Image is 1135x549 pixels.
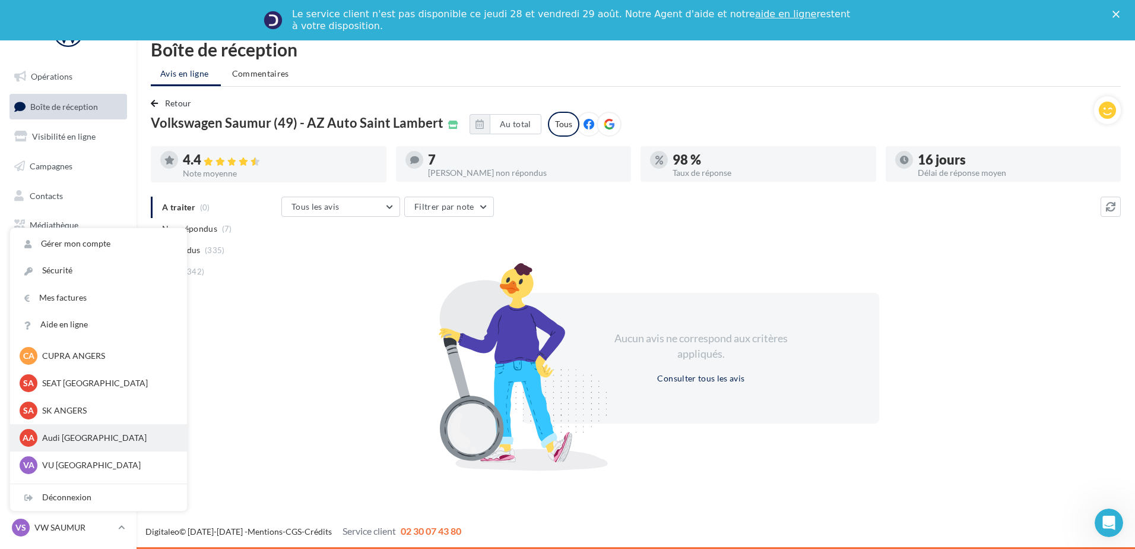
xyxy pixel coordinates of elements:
div: 98 % [673,153,867,166]
div: Note moyenne [183,169,377,178]
span: Contacts [30,190,63,200]
iframe: Intercom live chat [1095,509,1123,537]
span: AA [23,432,34,444]
a: Aide en ligne [10,311,187,338]
div: 4.4 [183,153,377,167]
a: Opérations [7,64,129,89]
div: Tous [548,112,579,137]
p: SEAT [GEOGRAPHIC_DATA] [42,377,173,389]
span: (335) [205,245,225,255]
button: Au total [470,114,541,134]
div: Taux de réponse [673,169,867,177]
span: Visibilité en ligne [32,131,96,141]
div: Fermer [1112,11,1124,18]
div: Délai de réponse moyen [918,169,1112,177]
button: Retour [151,96,196,111]
p: VW SAUMUR [34,522,113,534]
p: VU [GEOGRAPHIC_DATA] [42,459,173,471]
img: Profile image for Service-Client [264,11,283,30]
span: Médiathèque [30,220,78,230]
div: 7 [428,153,622,166]
span: © [DATE]-[DATE] - - - [145,526,461,537]
button: Au total [490,114,541,134]
a: Mes factures [10,285,187,311]
span: VS [15,522,26,534]
span: (7) [222,224,232,234]
span: SA [23,405,34,417]
span: CA [23,350,34,362]
span: Service client [343,525,396,537]
a: CGS [286,526,302,537]
span: Campagnes [30,161,72,171]
p: SK ANGERS [42,405,173,417]
span: Retour [165,98,192,108]
button: Consulter tous les avis [652,371,749,386]
a: VS VW SAUMUR [9,516,127,539]
a: Médiathèque [7,213,129,238]
span: Tous les avis [291,201,340,212]
div: 16 jours [918,153,1112,166]
a: Campagnes [7,154,129,179]
p: CUPRA ANGERS [42,350,173,362]
div: Le service client n'est pas disponible ce jeudi 28 et vendredi 29 août. Notre Agent d'aide et not... [292,8,852,32]
a: Contacts [7,184,129,209]
a: Calendrier [7,242,129,267]
span: Volkswagen Saumur (49) - AZ Auto Saint Lambert [151,116,443,130]
div: Déconnexion [10,484,187,511]
div: Boîte de réception [151,40,1121,58]
a: Visibilité en ligne [7,124,129,149]
span: VA [23,459,34,471]
a: Boîte de réception [7,94,129,119]
span: (342) [185,267,205,276]
span: SA [23,377,34,389]
span: Non répondus [162,223,217,235]
a: Digitaleo [145,526,179,537]
div: Aucun avis ne correspond aux critères appliqués. [599,331,803,361]
span: Boîte de réception [30,101,98,111]
a: PLV et print personnalisable [7,272,129,307]
a: Sécurité [10,257,187,284]
a: Gérer mon compte [10,231,187,257]
a: Mentions [248,526,283,537]
p: Audi [GEOGRAPHIC_DATA] [42,432,173,444]
a: Campagnes DataOnDemand [7,311,129,346]
a: aide en ligne [755,8,816,20]
div: [PERSON_NAME] non répondus [428,169,622,177]
button: Tous les avis [281,197,400,217]
span: Opérations [31,71,72,81]
span: 02 30 07 43 80 [401,525,461,537]
button: Filtrer par note [404,197,494,217]
a: Crédits [305,526,332,537]
span: Commentaires [232,68,289,80]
